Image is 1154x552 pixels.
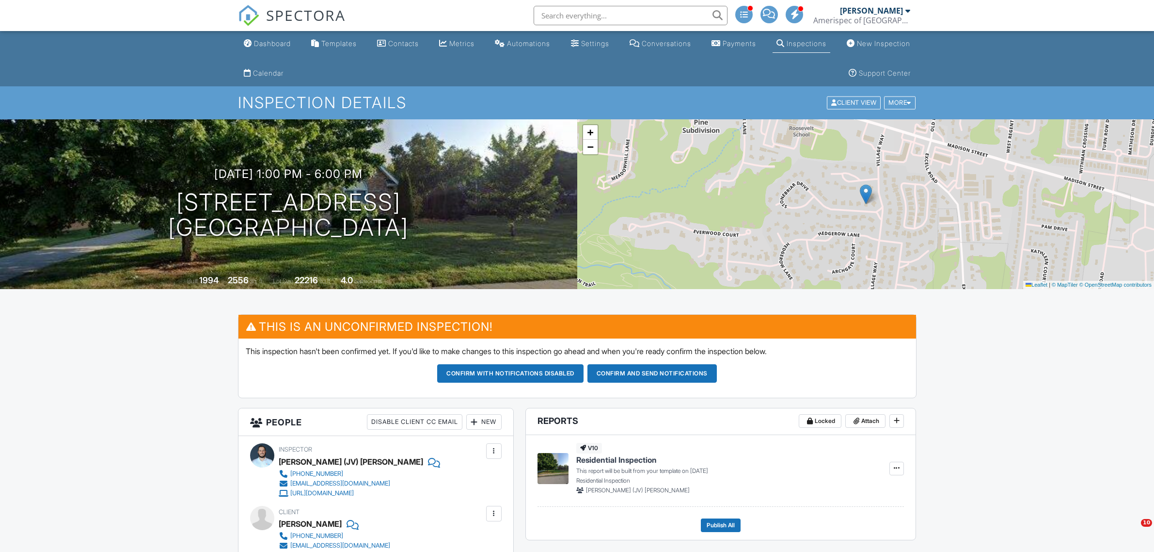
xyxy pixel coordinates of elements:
[246,346,909,357] p: This inspection hasn't been confirmed yet. If you'd like to make changes to this inspection go ah...
[1026,282,1047,288] a: Leaflet
[266,5,346,25] span: SPECTORA
[250,277,264,285] span: sq. ft.
[321,39,357,48] div: Templates
[860,184,872,204] img: Marker
[435,35,478,53] a: Metrics
[437,364,584,383] button: Confirm with notifications disabled
[813,16,910,25] div: Amerispec of Middle Tennessee
[214,167,363,180] h3: [DATE] 1:00 pm - 6:00 pm
[238,13,346,33] a: SPECTORA
[279,517,342,531] div: [PERSON_NAME]
[843,35,914,53] a: New Inspection
[168,190,409,241] h1: [STREET_ADDRESS] [GEOGRAPHIC_DATA]
[290,470,343,478] div: [PHONE_NUMBER]
[290,489,354,497] div: [URL][DOMAIN_NAME]
[826,98,883,106] a: Client View
[240,35,295,53] a: Dashboard
[708,35,760,53] a: Payments
[884,97,916,110] div: More
[773,35,830,53] a: Inspections
[583,140,598,154] a: Zoom out
[367,414,462,430] div: Disable Client CC Email
[466,414,502,430] div: New
[279,479,432,488] a: [EMAIL_ADDRESS][DOMAIN_NAME]
[279,531,390,541] a: [PHONE_NUMBER]
[238,5,259,26] img: The Best Home Inspection Software - Spectora
[273,277,293,285] span: Lot Size
[1141,519,1152,527] span: 10
[238,408,513,436] h3: People
[373,35,423,53] a: Contacts
[341,275,353,285] div: 4.0
[787,39,826,48] div: Inspections
[723,39,756,48] div: Payments
[279,488,432,498] a: [URL][DOMAIN_NAME]
[279,508,300,516] span: Client
[354,277,382,285] span: bathrooms
[567,35,613,53] a: Settings
[626,35,695,53] a: Conversations
[1052,282,1078,288] a: © MapTiler
[1049,282,1050,288] span: |
[240,65,287,82] a: Calendar
[238,94,917,111] h1: Inspection Details
[290,480,390,487] div: [EMAIL_ADDRESS][DOMAIN_NAME]
[507,39,550,48] div: Automations
[290,542,390,550] div: [EMAIL_ADDRESS][DOMAIN_NAME]
[319,277,332,285] span: sq.ft.
[254,39,291,48] div: Dashboard
[845,65,915,82] a: Support Center
[295,275,318,285] div: 22216
[581,39,609,48] div: Settings
[1121,519,1144,542] iframe: Intercom live chat
[583,125,598,140] a: Zoom in
[253,69,284,77] div: Calendar
[827,97,881,110] div: Client View
[449,39,474,48] div: Metrics
[587,141,593,153] span: −
[279,455,423,469] div: [PERSON_NAME] (JV) [PERSON_NAME]
[857,39,910,48] div: New Inspection
[290,532,343,540] div: [PHONE_NUMBER]
[187,277,198,285] span: Built
[238,315,916,339] h3: This is an Unconfirmed Inspection!
[307,35,361,53] a: Templates
[587,126,593,138] span: +
[279,541,390,551] a: [EMAIL_ADDRESS][DOMAIN_NAME]
[642,39,691,48] div: Conversations
[859,69,911,77] div: Support Center
[228,275,249,285] div: 2556
[840,6,903,16] div: [PERSON_NAME]
[279,446,312,453] span: Inspector
[279,469,432,479] a: [PHONE_NUMBER]
[1079,282,1152,288] a: © OpenStreetMap contributors
[199,275,219,285] div: 1994
[587,364,717,383] button: Confirm and send notifications
[491,35,554,53] a: Automations (Advanced)
[534,6,727,25] input: Search everything...
[388,39,419,48] div: Contacts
